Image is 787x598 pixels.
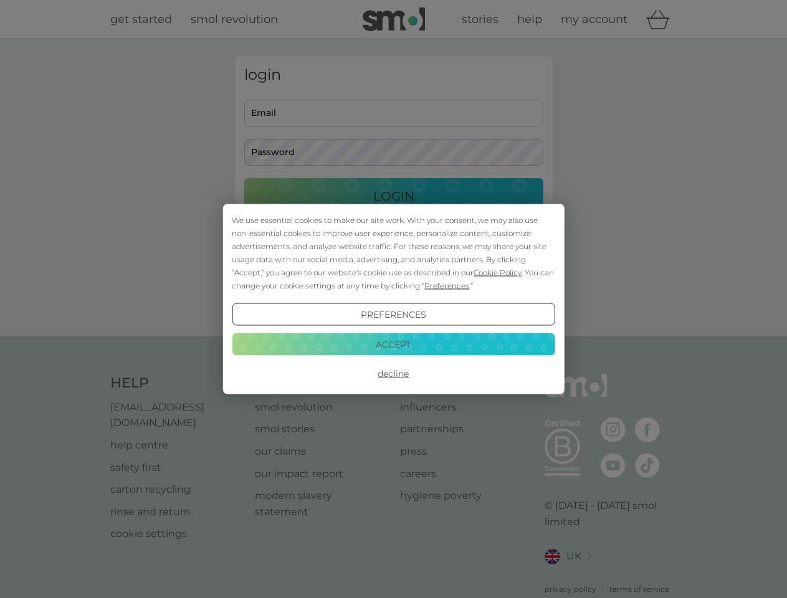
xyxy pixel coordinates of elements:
[424,281,469,290] span: Preferences
[474,268,522,277] span: Cookie Policy
[232,303,555,326] button: Preferences
[222,204,564,394] div: Cookie Consent Prompt
[232,333,555,355] button: Accept
[232,214,555,292] div: We use essential cookies to make our site work. With your consent, we may also use non-essential ...
[232,363,555,385] button: Decline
